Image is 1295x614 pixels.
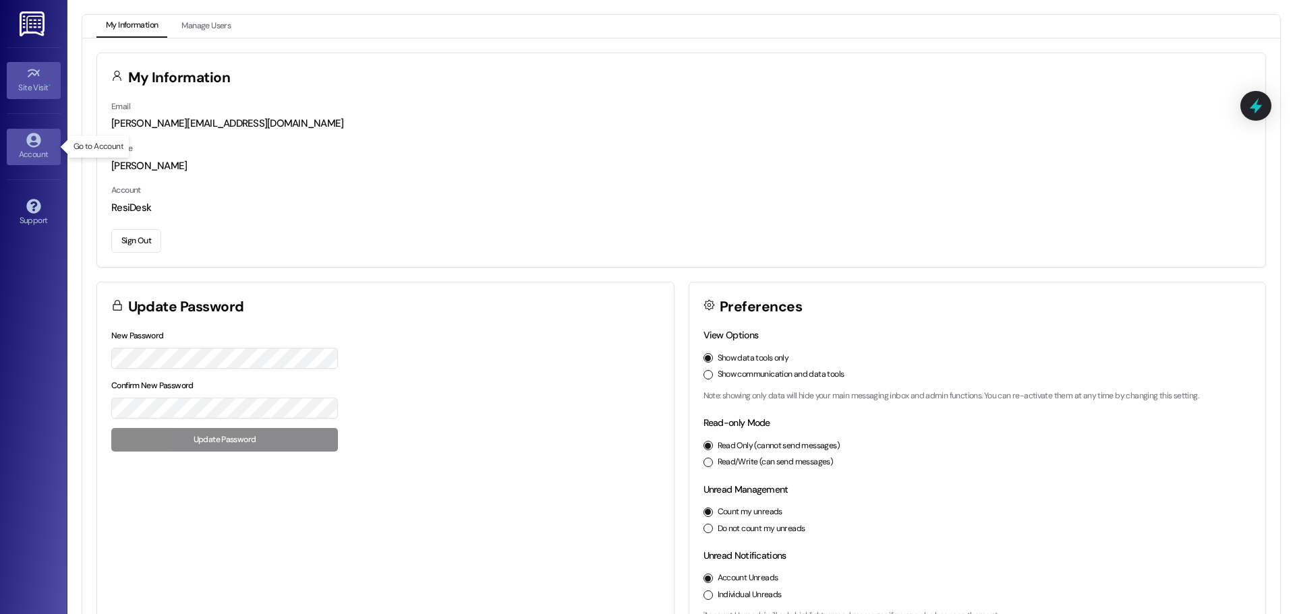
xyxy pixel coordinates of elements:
p: Note: showing only data will hide your main messaging inbox and admin functions. You can re-activ... [703,390,1252,402]
h3: Update Password [128,300,244,314]
label: Show data tools only [718,352,789,365]
label: Email [111,101,130,112]
button: Sign Out [111,229,161,253]
h3: Preferences [720,300,802,314]
h3: My Information [128,71,231,85]
p: Go to Account [74,141,123,152]
a: Support [7,195,61,231]
img: ResiDesk Logo [20,11,47,36]
button: My Information [96,15,167,38]
label: Unread Management [703,483,788,495]
label: Do not count my unreads [718,523,805,535]
label: Account [111,185,141,195]
label: Read-only Mode [703,417,770,429]
span: • [49,81,51,90]
label: Account Unreads [718,572,778,584]
label: Read Only (cannot send messages) [718,440,840,452]
label: New Password [111,330,164,341]
a: Site Visit • [7,62,61,98]
label: View Options [703,329,759,341]
div: ResiDesk [111,201,1251,215]
label: Read/Write (can send messages) [718,456,834,468]
label: Individual Unreads [718,589,782,601]
button: Manage Users [172,15,240,38]
div: [PERSON_NAME][EMAIL_ADDRESS][DOMAIN_NAME] [111,117,1251,131]
label: Unread Notifications [703,549,786,561]
label: Confirm New Password [111,380,194,391]
label: Name [111,143,133,154]
label: Count my unreads [718,506,782,518]
div: [PERSON_NAME] [111,159,1251,173]
a: Account [7,129,61,165]
label: Show communication and data tools [718,369,844,381]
